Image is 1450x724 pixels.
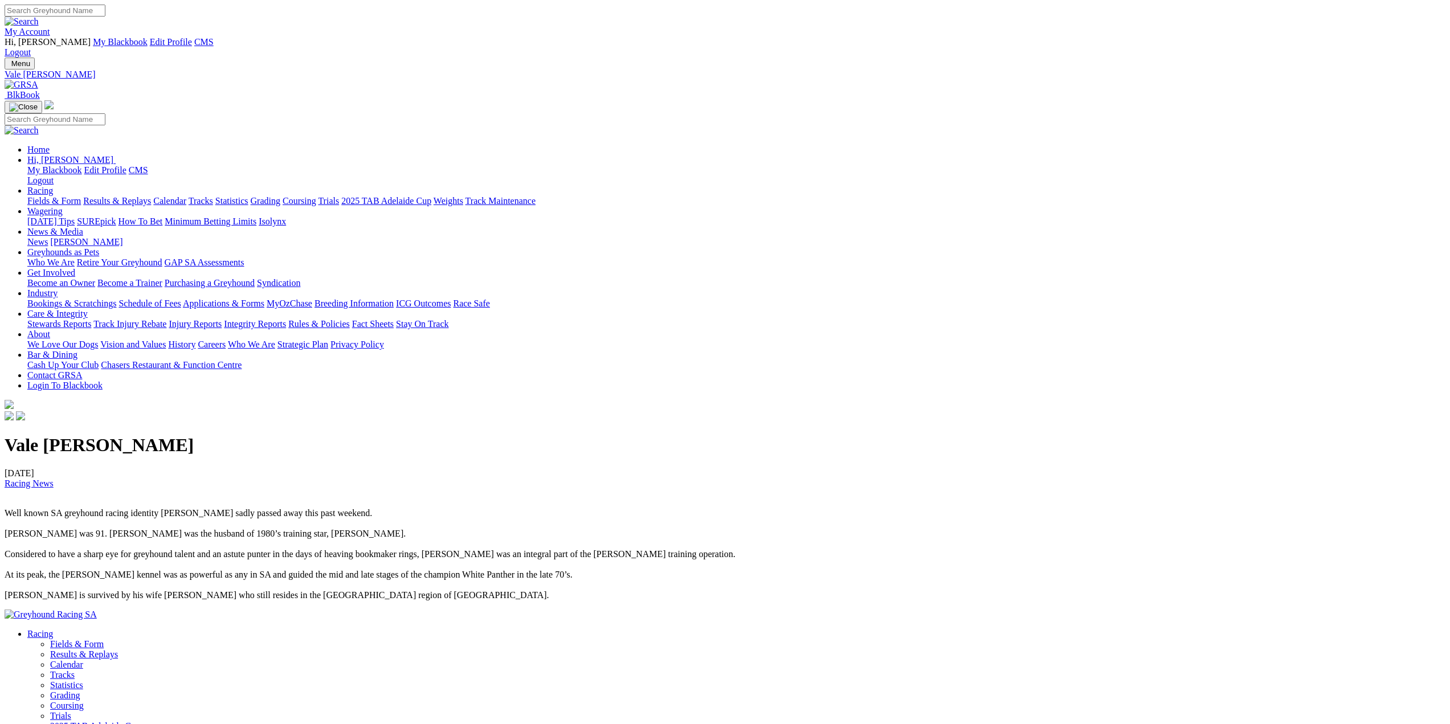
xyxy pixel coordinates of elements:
a: Calendar [50,660,83,669]
a: Trials [318,196,339,206]
a: [PERSON_NAME] [50,237,122,247]
a: Edit Profile [150,37,192,47]
a: BlkBook [5,90,40,100]
a: Become a Trainer [97,278,162,288]
button: Toggle navigation [5,101,42,113]
a: Statistics [50,680,83,690]
a: Vision and Values [100,339,166,349]
a: Wagering [27,206,63,216]
a: Get Involved [27,268,75,277]
a: Coursing [50,701,84,710]
a: Racing [27,186,53,195]
a: ICG Outcomes [396,298,451,308]
a: Track Injury Rebate [93,319,166,329]
span: [DATE] [5,468,54,488]
a: Greyhounds as Pets [27,247,99,257]
p: Well known SA greyhound racing identity [PERSON_NAME] sadly passed away this past weekend. [PERSO... [5,508,1445,600]
a: Hi, [PERSON_NAME] [27,155,116,165]
img: logo-grsa-white.png [5,400,14,409]
a: [DATE] Tips [27,216,75,226]
div: My Account [5,37,1445,58]
input: Search [5,5,105,17]
div: Greyhounds as Pets [27,257,1445,268]
span: Menu [11,59,30,68]
a: Isolynx [259,216,286,226]
a: Injury Reports [169,319,222,329]
a: Minimum Betting Limits [165,216,256,226]
a: Schedule of Fees [119,298,181,308]
a: Cash Up Your Club [27,360,99,370]
a: Fields & Form [50,639,104,649]
a: Logout [5,47,31,57]
div: About [27,339,1445,350]
a: CMS [129,165,148,175]
div: Care & Integrity [27,319,1445,329]
span: Hi, [PERSON_NAME] [5,37,91,47]
img: facebook.svg [5,411,14,420]
a: Retire Your Greyhound [77,257,162,267]
img: Search [5,125,39,136]
a: Syndication [257,278,300,288]
a: Industry [27,288,58,298]
a: Stewards Reports [27,319,91,329]
a: CMS [194,37,214,47]
a: Results & Replays [83,196,151,206]
a: Statistics [215,196,248,206]
h1: Vale [PERSON_NAME] [5,435,1445,456]
span: BlkBook [7,90,40,100]
a: History [168,339,195,349]
a: Trials [50,711,71,721]
a: Fields & Form [27,196,81,206]
a: Contact GRSA [27,370,82,380]
a: My Account [5,27,50,36]
a: Results & Replays [50,649,118,659]
img: Close [9,103,38,112]
img: logo-grsa-white.png [44,100,54,109]
div: Bar & Dining [27,360,1445,370]
a: Grading [251,196,280,206]
a: 2025 TAB Adelaide Cup [341,196,431,206]
div: Wagering [27,216,1445,227]
a: Tracks [189,196,213,206]
a: News & Media [27,227,83,236]
div: Industry [27,298,1445,309]
a: Race Safe [453,298,489,308]
a: Become an Owner [27,278,95,288]
a: Careers [198,339,226,349]
span: Hi, [PERSON_NAME] [27,155,113,165]
a: Who We Are [228,339,275,349]
a: Integrity Reports [224,319,286,329]
a: Stay On Track [396,319,448,329]
a: Tracks [50,670,75,680]
div: Get Involved [27,278,1445,288]
div: Hi, [PERSON_NAME] [27,165,1445,186]
a: Login To Blackbook [27,381,103,390]
a: Fact Sheets [352,319,394,329]
a: How To Bet [119,216,163,226]
a: Coursing [283,196,316,206]
a: We Love Our Dogs [27,339,98,349]
a: MyOzChase [267,298,312,308]
div: News & Media [27,237,1445,247]
a: Purchasing a Greyhound [165,278,255,288]
a: About [27,329,50,339]
a: Track Maintenance [465,196,536,206]
a: GAP SA Assessments [165,257,244,267]
a: Grading [50,690,80,700]
a: Vale [PERSON_NAME] [5,69,1445,80]
a: Strategic Plan [277,339,328,349]
a: Home [27,145,50,154]
a: Applications & Forms [183,298,264,308]
a: Edit Profile [84,165,126,175]
a: Bookings & Scratchings [27,298,116,308]
a: Breeding Information [314,298,394,308]
a: Rules & Policies [288,319,350,329]
a: SUREpick [77,216,116,226]
a: My Blackbook [93,37,148,47]
a: Racing News [5,478,54,488]
a: Racing [27,629,53,639]
a: Weights [434,196,463,206]
img: Greyhound Racing SA [5,610,97,620]
button: Toggle navigation [5,58,35,69]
